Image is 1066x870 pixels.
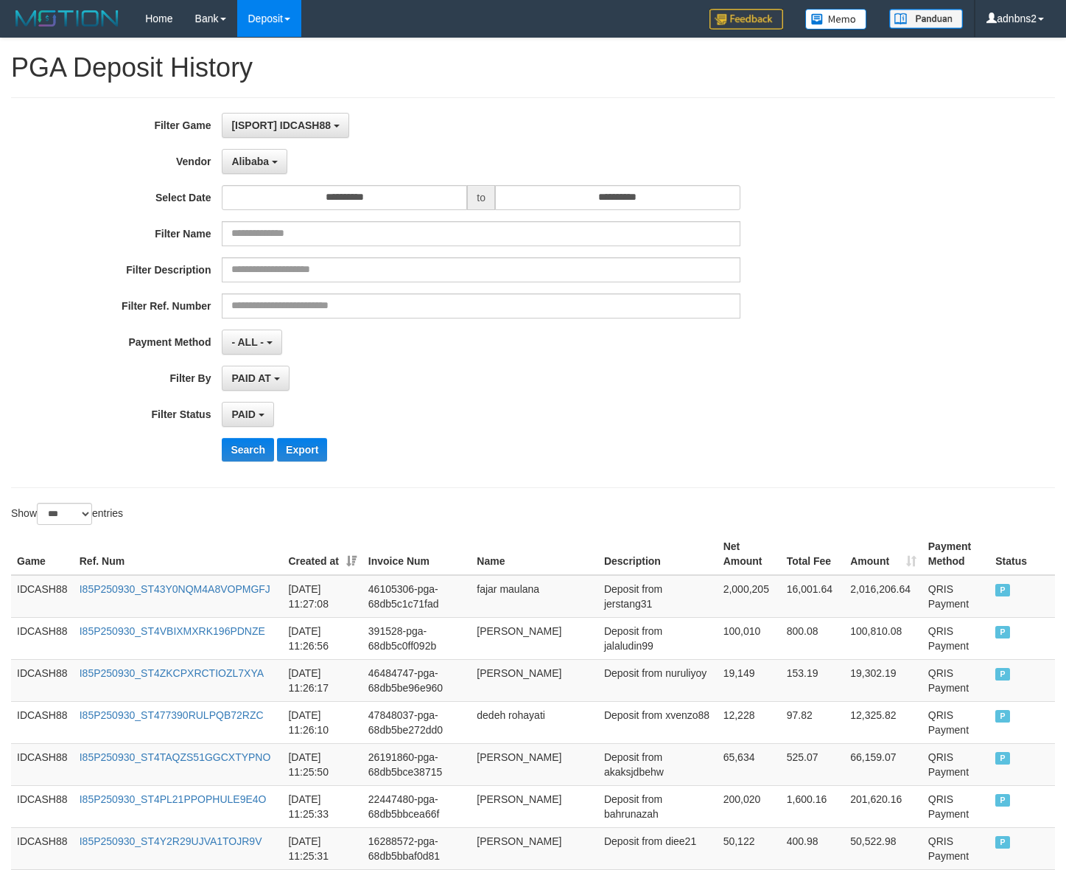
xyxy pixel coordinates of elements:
[995,794,1010,807] span: PAID
[805,9,867,29] img: Button%20Memo.svg
[781,533,845,575] th: Total Fee
[80,709,264,721] a: I85P250930_ST477390RULPQB72RZC
[11,503,123,525] label: Show entries
[282,617,362,659] td: [DATE] 11:26:56
[11,701,74,743] td: IDCASH88
[844,659,922,701] td: 19,302.19
[222,402,273,427] button: PAID
[11,7,123,29] img: MOTION_logo.png
[718,533,781,575] th: Net Amount
[598,617,718,659] td: Deposit from jalaludin99
[995,626,1010,638] span: PAID
[362,827,471,869] td: 16288572-pga-68db5bbaf0d81
[11,743,74,785] td: IDCASH88
[471,533,598,575] th: Name
[471,785,598,827] td: [PERSON_NAME]
[11,659,74,701] td: IDCASH88
[11,575,74,618] td: IDCASH88
[718,659,781,701] td: 19,149
[222,366,289,391] button: PAID AT
[922,785,989,827] td: QRIS Payment
[781,827,845,869] td: 400.98
[844,617,922,659] td: 100,810.08
[222,113,348,138] button: [ISPORT] IDCASH88
[922,743,989,785] td: QRIS Payment
[989,533,1055,575] th: Status
[598,659,718,701] td: Deposit from nuruliyoy
[889,9,963,29] img: panduan.png
[222,149,287,174] button: Alibaba
[282,827,362,869] td: [DATE] 11:25:31
[471,659,598,701] td: [PERSON_NAME]
[844,743,922,785] td: 66,159.07
[844,533,922,575] th: Amount: activate to sort column ascending
[995,584,1010,596] span: PAID
[844,701,922,743] td: 12,325.82
[362,743,471,785] td: 26191860-pga-68db5bce38715
[718,785,781,827] td: 200,020
[282,701,362,743] td: [DATE] 11:26:10
[362,659,471,701] td: 46484747-pga-68db5be96e960
[718,617,781,659] td: 100,010
[362,617,471,659] td: 391528-pga-68db5c0ff092b
[231,156,269,167] span: Alibaba
[598,785,718,827] td: Deposit from bahrunazah
[781,617,845,659] td: 800.08
[80,835,262,847] a: I85P250930_ST4Y2R29UJVA1TOJR9V
[718,575,781,618] td: 2,000,205
[362,533,471,575] th: Invoice Num
[282,533,362,575] th: Created at: activate to sort column ascending
[80,793,267,805] a: I85P250930_ST4PL21PPOPHULE9E4O
[277,438,327,462] button: Export
[922,827,989,869] td: QRIS Payment
[222,330,281,355] button: - ALL -
[471,617,598,659] td: [PERSON_NAME]
[37,503,92,525] select: Showentries
[718,827,781,869] td: 50,122
[922,575,989,618] td: QRIS Payment
[11,617,74,659] td: IDCASH88
[781,701,845,743] td: 97.82
[362,701,471,743] td: 47848037-pga-68db5be272dd0
[80,583,270,595] a: I85P250930_ST43Y0NQM4A8VOPMGFJ
[598,827,718,869] td: Deposit from diee21
[995,710,1010,723] span: PAID
[282,659,362,701] td: [DATE] 11:26:17
[922,533,989,575] th: Payment Method
[231,372,270,384] span: PAID AT
[11,785,74,827] td: IDCASH88
[222,438,274,462] button: Search
[80,667,264,679] a: I85P250930_ST4ZKCPXRCTIOZL7XYA
[995,668,1010,681] span: PAID
[844,827,922,869] td: 50,522.98
[781,575,845,618] td: 16,001.64
[74,533,283,575] th: Ref. Num
[922,617,989,659] td: QRIS Payment
[282,575,362,618] td: [DATE] 11:27:08
[11,53,1055,83] h1: PGA Deposit History
[231,408,255,420] span: PAID
[471,701,598,743] td: dedeh rohayati
[467,185,495,210] span: to
[598,575,718,618] td: Deposit from jerstang31
[11,533,74,575] th: Game
[362,575,471,618] td: 46105306-pga-68db5c1c71fad
[231,119,331,131] span: [ISPORT] IDCASH88
[922,701,989,743] td: QRIS Payment
[718,743,781,785] td: 65,634
[471,743,598,785] td: [PERSON_NAME]
[598,701,718,743] td: Deposit from xvenzo88
[781,785,845,827] td: 1,600.16
[231,336,264,348] span: - ALL -
[718,701,781,743] td: 12,228
[922,659,989,701] td: QRIS Payment
[844,785,922,827] td: 201,620.16
[471,827,598,869] td: [PERSON_NAME]
[80,751,271,763] a: I85P250930_ST4TAQZS51GGCXTYPNO
[471,575,598,618] td: fajar maulana
[282,743,362,785] td: [DATE] 11:25:50
[598,743,718,785] td: Deposit from akaksjdbehw
[844,575,922,618] td: 2,016,206.64
[598,533,718,575] th: Description
[995,836,1010,849] span: PAID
